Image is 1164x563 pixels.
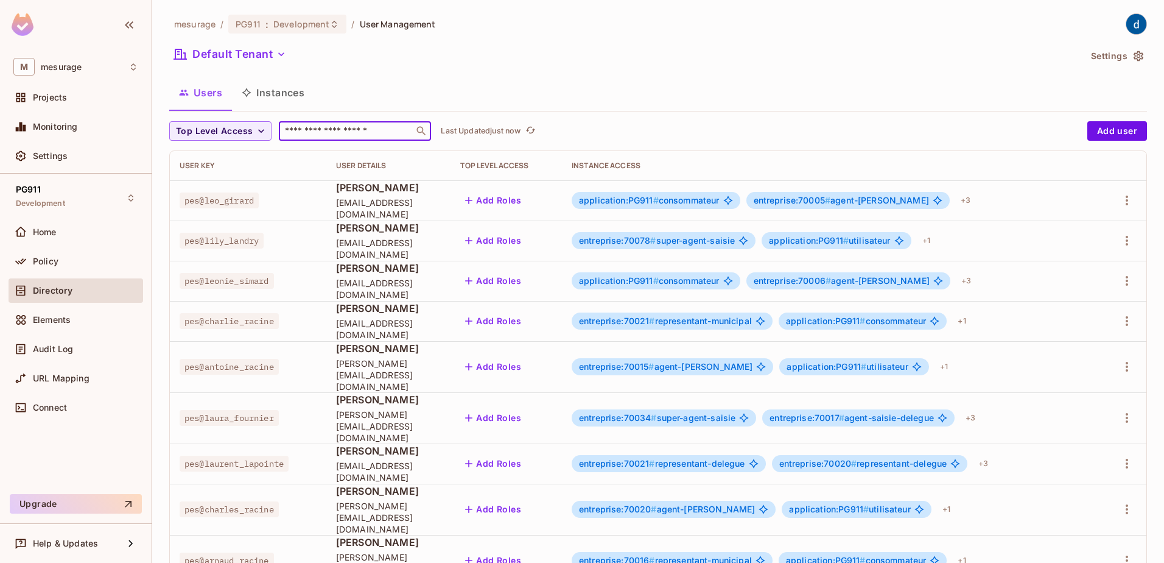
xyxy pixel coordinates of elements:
span: super-agent-saisie [579,413,735,423]
span: [PERSON_NAME] [336,393,441,406]
div: Instance Access [572,161,1089,171]
span: User Management [360,18,436,30]
span: super-agent-saisie [579,236,735,246]
span: utilisateur [769,236,890,246]
button: Add Roles [460,191,526,210]
span: agent-[PERSON_NAME] [754,196,929,205]
span: pes@charlie_racine [180,313,279,329]
span: entreprise:70021 [579,316,655,326]
div: + 3 [956,271,976,291]
li: / [351,18,354,30]
span: [EMAIL_ADDRESS][DOMAIN_NAME] [336,277,441,300]
button: Add Roles [460,271,526,291]
span: : [265,19,269,29]
span: [PERSON_NAME] [336,181,441,194]
div: + 1 [917,231,935,250]
span: pes@lily_landry [180,233,264,249]
span: PG911 [236,18,261,30]
span: agent-[PERSON_NAME] [579,505,755,514]
span: Workspace: mesurage [41,62,82,72]
span: [EMAIL_ADDRESS][DOMAIN_NAME] [336,460,441,483]
div: + 1 [938,500,955,519]
img: SReyMgAAAABJRU5ErkJggg== [12,13,33,36]
span: [EMAIL_ADDRESS][DOMAIN_NAME] [336,197,441,220]
span: # [826,275,831,286]
span: refresh [525,125,536,137]
span: Projects [33,93,67,102]
button: Users [169,77,232,108]
span: PG911 [16,185,41,194]
span: entreprise:70017 [770,413,844,423]
div: + 1 [935,357,953,377]
span: [PERSON_NAME][EMAIL_ADDRESS][DOMAIN_NAME] [336,358,441,392]
span: pes@laura_fournier [180,410,279,426]
button: Instances [232,77,314,108]
span: Top Level Access [176,124,253,139]
button: Top Level Access [169,121,272,141]
span: entreprise:70078 [579,235,656,246]
span: # [861,361,866,372]
span: entreprise:70034 [579,413,657,423]
span: [PERSON_NAME] [336,302,441,315]
span: [PERSON_NAME] [336,261,441,275]
span: application:PG911 [789,504,869,514]
span: Policy [33,257,58,266]
span: # [860,316,865,326]
span: consommateur [579,196,720,205]
span: entreprise:70020 [579,504,657,514]
span: [EMAIL_ADDRESS][DOMAIN_NAME] [336,237,441,260]
span: Click to refresh data [521,124,538,138]
span: # [843,235,849,246]
span: # [649,316,654,326]
span: # [851,458,857,469]
span: # [648,361,654,372]
span: application:PG911 [579,195,659,205]
span: Audit Log [33,344,73,354]
span: pes@laurent_lapointe [180,456,289,472]
div: + 3 [956,191,975,210]
span: Settings [33,151,68,161]
span: consommateur [579,276,720,286]
div: User Key [180,161,317,171]
span: application:PG911 [787,361,866,372]
span: URL Mapping [33,374,89,383]
span: entreprise:70021 [579,458,655,469]
span: Elements [33,315,71,325]
span: Monitoring [33,122,78,132]
span: entreprise:70006 [754,275,832,286]
span: the active workspace [174,18,216,30]
div: + 1 [953,311,970,331]
span: agent-saisie-delegue [770,413,934,423]
div: Top Level Access [460,161,552,171]
span: # [651,413,656,423]
span: # [649,458,654,469]
span: Development [16,199,65,208]
span: pes@leonie_simard [180,273,274,289]
span: representant-delegue [779,459,947,469]
span: [PERSON_NAME][EMAIL_ADDRESS][DOMAIN_NAME] [336,409,441,444]
span: [PERSON_NAME][EMAIL_ADDRESS][DOMAIN_NAME] [336,500,441,535]
span: application:PG911 [786,316,866,326]
button: Default Tenant [169,44,291,64]
button: Add Roles [460,311,526,331]
span: entreprise:70015 [579,361,654,372]
button: refresh [523,124,538,138]
span: # [825,195,830,205]
span: # [650,235,656,246]
span: # [653,195,659,205]
button: Add Roles [460,454,526,473]
span: # [651,504,656,514]
span: [PERSON_NAME] [336,342,441,355]
button: Add Roles [460,357,526,377]
span: consommateur [786,316,927,326]
span: utilisateur [789,505,910,514]
span: Home [33,227,57,237]
span: entreprise:70005 [754,195,831,205]
span: representant-municipal [579,316,752,326]
div: User Details [336,161,441,171]
span: [PERSON_NAME] [336,444,441,458]
span: representant-delegue [579,459,745,469]
span: [PERSON_NAME] [336,536,441,549]
p: Last Updated just now [441,126,521,136]
img: dev 911gcl [1126,14,1146,34]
